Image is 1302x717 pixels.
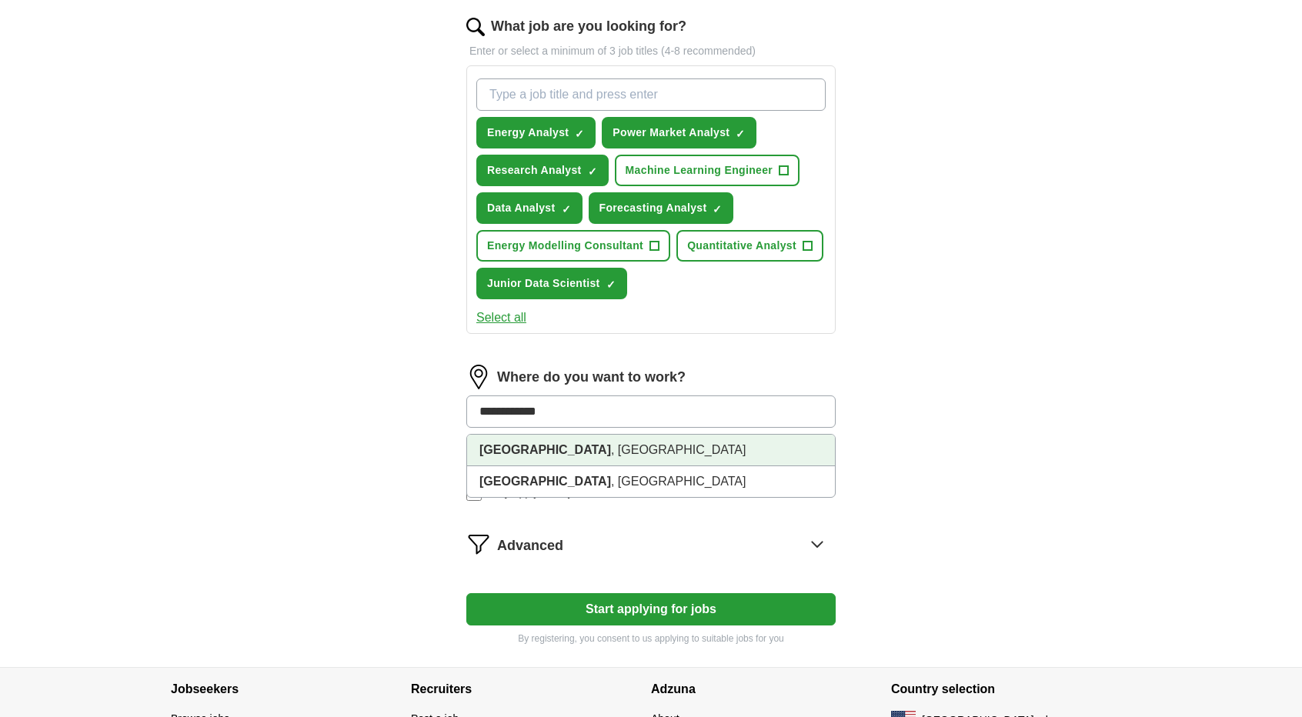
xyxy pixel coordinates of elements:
[487,275,600,292] span: Junior Data Scientist
[497,535,563,556] span: Advanced
[479,475,611,488] strong: [GEOGRAPHIC_DATA]
[476,117,596,148] button: Energy Analyst✓
[562,203,571,215] span: ✓
[615,155,800,186] button: Machine Learning Engineer
[476,308,526,327] button: Select all
[476,155,609,186] button: Research Analyst✓
[575,128,584,140] span: ✓
[687,238,796,254] span: Quantitative Analyst
[467,435,835,466] li: , [GEOGRAPHIC_DATA]
[466,532,491,556] img: filter
[487,162,582,178] span: Research Analyst
[476,268,627,299] button: Junior Data Scientist✓
[626,162,773,178] span: Machine Learning Engineer
[466,18,485,36] img: search.png
[606,278,616,291] span: ✓
[466,593,836,625] button: Start applying for jobs
[736,128,745,140] span: ✓
[476,78,826,111] input: Type a job title and press enter
[613,125,729,141] span: Power Market Analyst
[713,203,722,215] span: ✓
[497,367,686,388] label: Where do you want to work?
[588,165,597,178] span: ✓
[466,43,836,59] p: Enter or select a minimum of 3 job titles (4-8 recommended)
[891,668,1131,711] h4: Country selection
[599,200,707,216] span: Forecasting Analyst
[602,117,756,148] button: Power Market Analyst✓
[466,365,491,389] img: location.png
[487,125,569,141] span: Energy Analyst
[487,200,556,216] span: Data Analyst
[476,192,583,224] button: Data Analyst✓
[676,230,823,262] button: Quantitative Analyst
[476,230,670,262] button: Energy Modelling Consultant
[487,238,643,254] span: Energy Modelling Consultant
[466,632,836,645] p: By registering, you consent to us applying to suitable jobs for you
[491,16,686,37] label: What job are you looking for?
[479,443,611,456] strong: [GEOGRAPHIC_DATA]
[589,192,734,224] button: Forecasting Analyst✓
[467,466,835,497] li: , [GEOGRAPHIC_DATA]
